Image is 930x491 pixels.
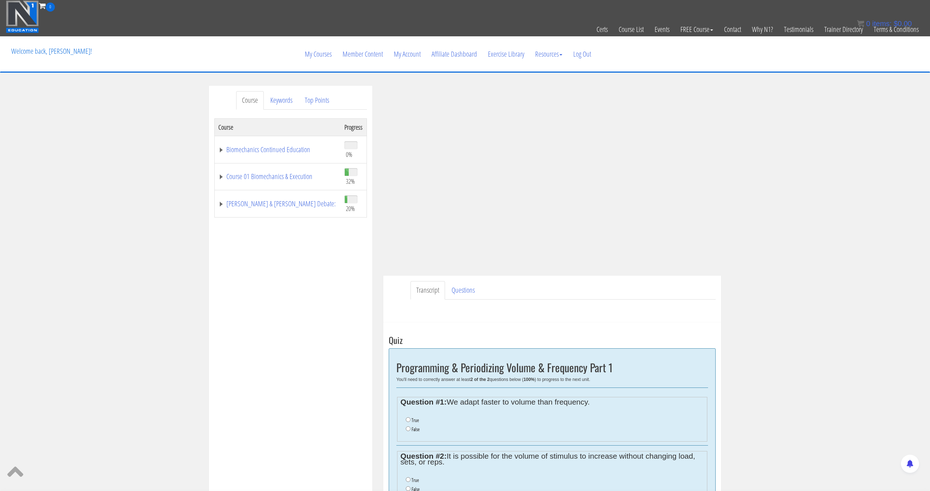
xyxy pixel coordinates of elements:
[218,200,337,207] a: [PERSON_NAME] & [PERSON_NAME] Debate:
[426,37,482,72] a: Affiliate Dashboard
[446,281,481,300] a: Questions
[470,377,490,382] b: 2 of the 2
[400,452,446,460] strong: Question #2:
[218,173,337,180] a: Course 01 Biomechanics & Execution
[894,20,912,28] bdi: 0.00
[719,12,747,47] a: Contact
[857,20,912,28] a: 0 items: $0.00
[411,281,445,300] a: Transcript
[857,20,864,27] img: icon11.png
[264,91,298,110] a: Keywords
[523,377,535,382] b: 100%
[400,398,446,406] strong: Question #1:
[215,118,341,136] th: Course
[747,12,779,47] a: Why N1?
[412,426,420,432] label: False
[868,12,924,47] a: Terms & Conditions
[396,377,708,382] div: You'll need to correctly answer at least questions below ( ) to progress to the next unit.
[396,361,708,373] h2: Programming & Periodizing Volume & Frequency Part 1
[872,20,891,28] span: items:
[819,12,868,47] a: Trainer Directory
[218,146,337,153] a: Biomechanics Continued Education
[388,37,426,72] a: My Account
[6,0,39,33] img: n1-education
[412,417,419,423] label: True
[482,37,530,72] a: Exercise Library
[346,177,355,185] span: 32%
[400,399,704,405] legend: We adapt faster to volume than frequency.
[412,477,419,483] label: True
[299,91,335,110] a: Top Points
[337,37,388,72] a: Member Content
[675,12,719,47] a: FREE Course
[346,204,355,212] span: 20%
[46,3,55,12] span: 0
[6,37,97,66] p: Welcome back, [PERSON_NAME]!
[400,453,704,465] legend: It is possible for the volume of stimulus to increase without changing load, sets, or reps.
[568,37,597,72] a: Log Out
[613,12,649,47] a: Course List
[341,118,367,136] th: Progress
[649,12,675,47] a: Events
[866,20,870,28] span: 0
[39,1,55,11] a: 0
[299,37,337,72] a: My Courses
[530,37,568,72] a: Resources
[346,150,352,158] span: 0%
[894,20,898,28] span: $
[591,12,613,47] a: Certs
[236,91,264,110] a: Course
[389,335,716,345] h3: Quiz
[779,12,819,47] a: Testimonials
